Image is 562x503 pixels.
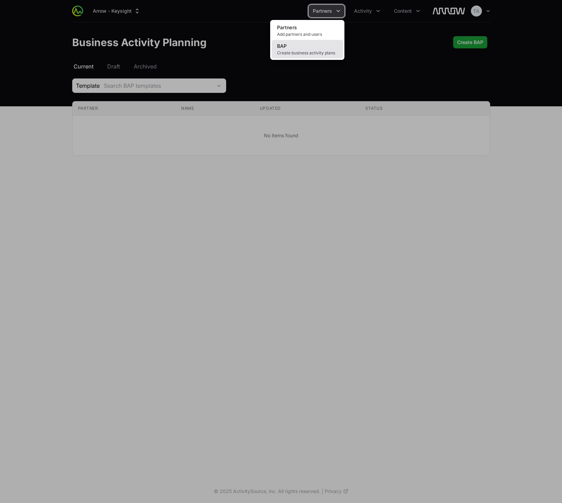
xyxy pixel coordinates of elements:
[272,40,343,58] a: BAPCreate business activity plans
[277,50,338,56] span: Create business activity plans
[277,24,297,30] span: Partners
[277,32,338,37] span: Add partners and users
[272,21,343,40] a: PartnersAdd partners and users
[309,5,344,17] div: Partners menu
[83,5,424,17] div: Main navigation
[277,43,287,49] span: BAP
